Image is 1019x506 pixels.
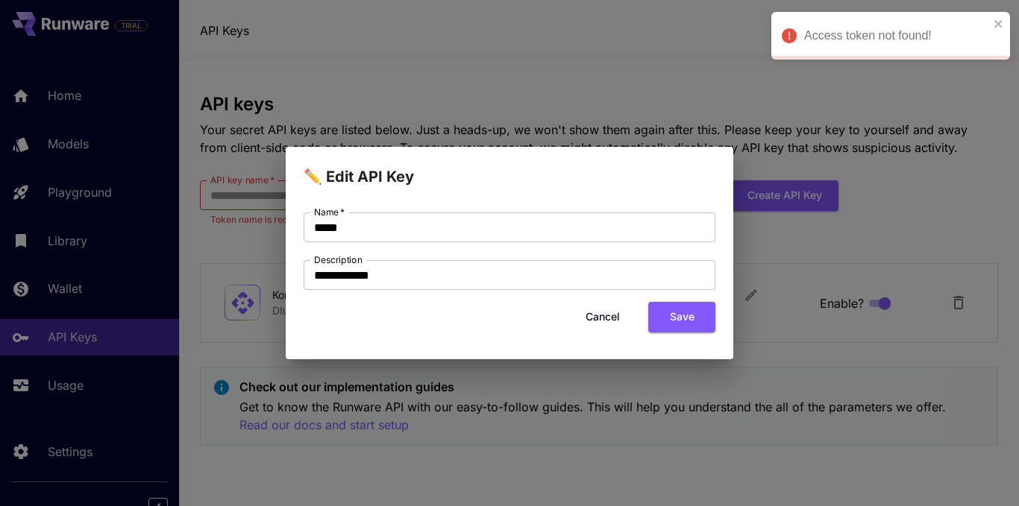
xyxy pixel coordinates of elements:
[314,253,363,266] label: Description
[569,302,636,332] button: Cancel
[804,27,989,45] div: Access token not found!
[286,147,733,189] h2: ✏️ Edit API Key
[648,302,715,332] button: Save
[994,18,1004,30] button: close
[314,206,345,218] label: Name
